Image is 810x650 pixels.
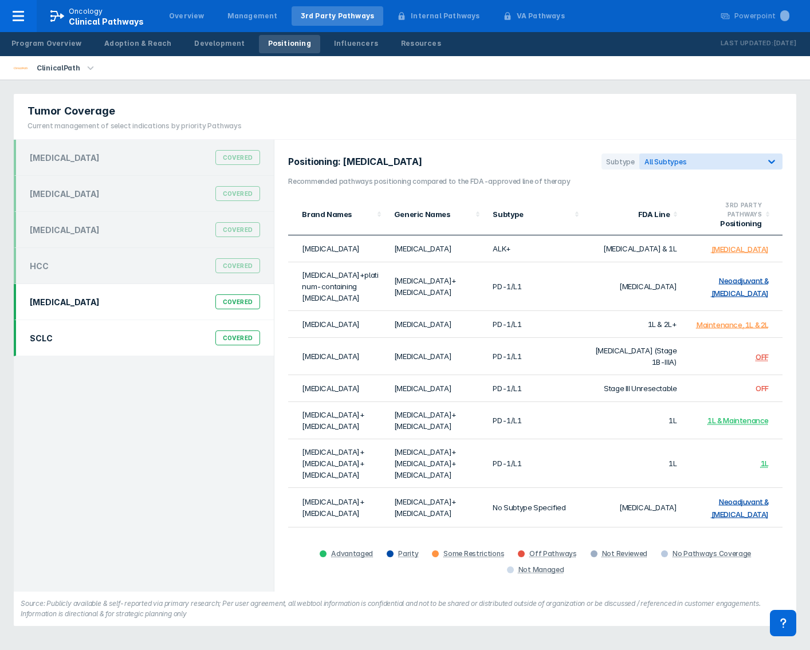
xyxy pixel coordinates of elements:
div: [MEDICAL_DATA] [711,245,769,254]
a: Influencers [325,35,387,53]
div: FDA Line [592,210,670,219]
div: Positioning [690,219,762,228]
td: PD-1/L1 [486,527,585,554]
div: [MEDICAL_DATA] [30,297,100,307]
a: Overview [160,6,214,26]
div: Covered [215,150,261,165]
div: Management [227,11,278,21]
div: Maintenance, 1L & 2L [697,320,769,329]
td: [MEDICAL_DATA] [585,488,684,527]
td: ALK+ [486,235,585,262]
div: ClinicalPath [32,60,84,76]
td: [MEDICAL_DATA]+[MEDICAL_DATA] [387,262,486,311]
div: Neoadjuvant & [MEDICAL_DATA] [711,276,769,298]
div: OFF [756,352,769,361]
div: Program Overview [11,38,81,49]
td: PD-1/L1 [486,439,585,488]
td: [MEDICAL_DATA]+[MEDICAL_DATA] [288,402,387,439]
td: 1L [585,527,684,554]
div: Generic Names [394,210,473,219]
td: [MEDICAL_DATA] [387,338,486,375]
div: Neoadjuvant & [MEDICAL_DATA] [711,497,769,519]
td: PD-1/L1 [486,402,585,439]
td: [MEDICAL_DATA]+[MEDICAL_DATA] [288,488,387,527]
div: Covered [215,186,261,201]
td: [MEDICAL_DATA] & 1L [585,235,684,262]
td: PD-1/L1 [486,262,585,311]
div: Not Managed [518,565,564,574]
a: Management [218,6,287,26]
div: Subtype [493,210,571,219]
div: Resources [401,38,441,49]
div: 1L & Maintenance [707,416,769,426]
div: Positioning [268,38,311,49]
td: 1L [585,402,684,439]
span: Clinical Pathways [69,17,144,26]
p: Last Updated: [721,38,773,49]
div: Covered [215,222,261,237]
td: [MEDICAL_DATA]+[MEDICAL_DATA]+[MEDICAL_DATA] [288,439,387,488]
span: All Subtypes [644,157,687,166]
td: [MEDICAL_DATA] [288,338,387,375]
div: No Pathways Coverage [673,549,751,558]
a: Positioning [259,35,320,53]
div: Covered [215,294,261,309]
td: [MEDICAL_DATA]+[MEDICAL_DATA] [387,402,486,439]
td: [MEDICAL_DATA] [387,235,486,262]
a: Adoption & Reach [95,35,180,53]
div: Overview [169,11,205,21]
div: Contact Support [770,610,796,636]
td: cemiplimab [387,527,486,554]
div: Adoption & Reach [104,38,171,49]
div: [MEDICAL_DATA] [30,225,100,235]
img: via-oncology [14,61,27,75]
div: 3RD PARTY PATHWAYS [690,200,762,219]
div: 1L [761,459,769,468]
div: Parity [398,549,418,558]
p: [DATE] [773,38,796,49]
div: Development [194,38,245,49]
a: Development [185,35,254,53]
div: Powerpoint [734,11,789,21]
td: 1L & 2L+ [585,311,684,338]
td: [MEDICAL_DATA] [387,311,486,338]
td: [MEDICAL_DATA] [387,375,486,401]
td: PD-1/L1 [486,338,585,375]
td: [MEDICAL_DATA] [288,311,387,338]
span: OFF [756,384,769,393]
a: Program Overview [2,35,91,53]
div: HCC [30,261,49,271]
div: Current management of select indications by priority Pathways [27,121,242,131]
span: Tumor Coverage [27,104,115,118]
div: Some Restrictions [443,549,504,558]
h3: Recommended pathways positioning compared to the FDA-approved line of therapy [288,176,783,187]
p: Oncology [69,6,103,17]
div: [MEDICAL_DATA] [30,189,100,199]
td: [MEDICAL_DATA] [288,375,387,401]
div: Off Pathways [529,549,576,558]
td: [MEDICAL_DATA]+[MEDICAL_DATA]+[MEDICAL_DATA] [387,439,486,488]
td: PD-1/L1 [486,311,585,338]
td: [MEDICAL_DATA] [585,262,684,311]
td: PD-1/L1 [486,375,585,401]
td: [MEDICAL_DATA]+[MEDICAL_DATA] [387,488,486,527]
div: Advantaged [331,549,373,558]
div: Brand Names [302,210,373,219]
td: No Subtype Specified [486,488,585,527]
div: Influencers [334,38,378,49]
div: SCLC [30,333,53,343]
a: Resources [392,35,450,53]
div: [MEDICAL_DATA] [30,153,100,163]
td: Stage III Unresectable [585,375,684,401]
a: 3rd Party Pathways [292,6,384,26]
div: Covered [215,258,261,273]
td: [MEDICAL_DATA]+platinum-containing [MEDICAL_DATA] [288,262,387,311]
div: Subtype [601,153,639,170]
td: 1L [585,439,684,488]
div: Not Reviewed [602,549,647,558]
div: Covered [215,330,261,345]
h2: Positioning: [MEDICAL_DATA] [288,156,429,167]
td: [MEDICAL_DATA] [288,527,387,554]
div: VA Pathways [517,11,565,21]
td: [MEDICAL_DATA] (Stage 1B-IIIA) [585,338,684,375]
